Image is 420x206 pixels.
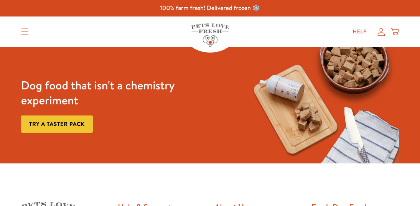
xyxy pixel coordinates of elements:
summary: Translation missing: en.sections.header.menu [15,22,35,41]
a: Help [347,24,373,40]
h3: Dog food that isn't a chemistry experiment [21,78,175,108]
img: Pets Love Fresh [191,23,229,47]
img: Fussy [245,47,399,163]
a: Try a taster pack [21,115,93,133]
